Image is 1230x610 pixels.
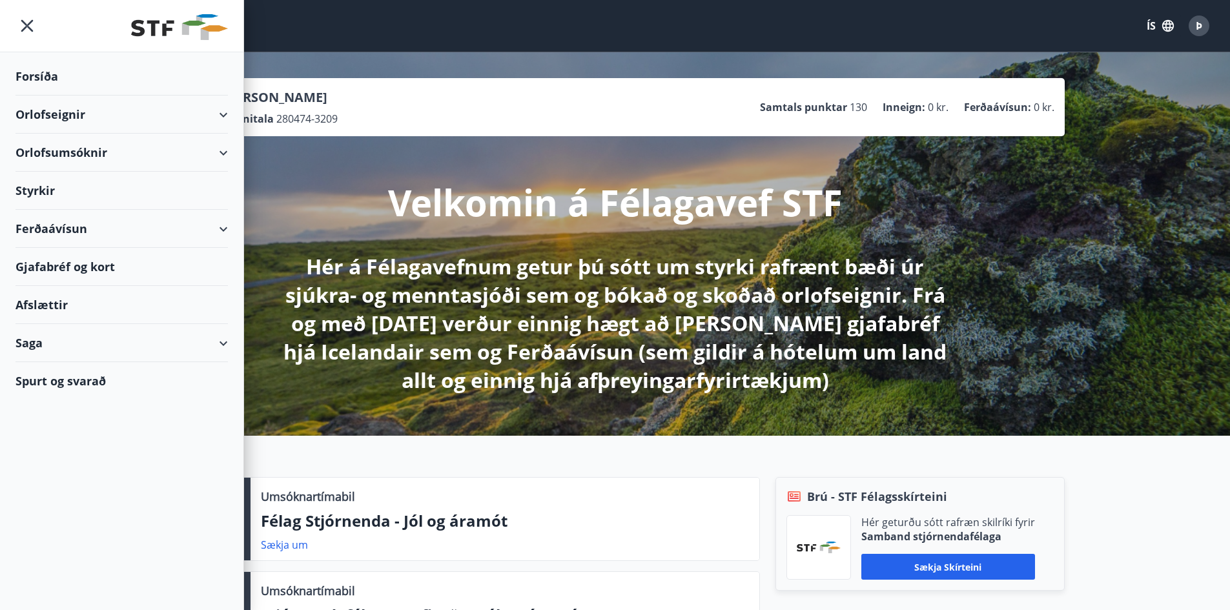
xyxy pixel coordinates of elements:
[1184,10,1215,41] button: Þ
[261,582,355,599] p: Umsóknartímabil
[797,542,841,553] img: vjCaq2fThgY3EUYqSgpjEiBg6WP39ov69hlhuPVN.png
[1034,100,1054,114] span: 0 kr.
[861,515,1035,529] p: Hér geturðu sótt rafræn skilríki fyrir
[1196,19,1202,33] span: Þ
[15,172,228,210] div: Styrkir
[223,88,338,107] p: [PERSON_NAME]
[15,248,228,286] div: Gjafabréf og kort
[276,112,338,126] span: 280474-3209
[928,100,948,114] span: 0 kr.
[15,134,228,172] div: Orlofsumsóknir
[388,178,843,227] p: Velkomin á Félagavef STF
[15,324,228,362] div: Saga
[15,362,228,400] div: Spurt og svarað
[261,510,749,532] p: Félag Stjórnenda - Jól og áramót
[807,488,947,505] span: Brú - STF Félagsskírteini
[223,112,274,126] p: Kennitala
[964,100,1031,114] p: Ferðaávísun :
[861,529,1035,544] p: Samband stjórnendafélaga
[15,210,228,248] div: Ferðaávísun
[15,14,39,37] button: menu
[861,554,1035,580] button: Sækja skírteini
[883,100,925,114] p: Inneign :
[274,252,956,394] p: Hér á Félagavefnum getur þú sótt um styrki rafrænt bæði úr sjúkra- og menntasjóði sem og bókað og...
[261,488,355,505] p: Umsóknartímabil
[15,286,228,324] div: Afslættir
[760,100,847,114] p: Samtals punktar
[15,57,228,96] div: Forsíða
[261,538,308,552] a: Sækja um
[850,100,867,114] span: 130
[15,96,228,134] div: Orlofseignir
[1140,14,1181,37] button: ÍS
[131,14,228,40] img: union_logo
